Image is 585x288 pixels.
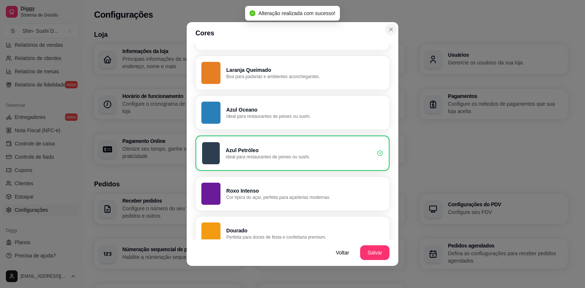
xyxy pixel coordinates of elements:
p: Ideal para restaurantes de peixes ou sushi. [226,154,371,160]
span: Alteração realizada com sucesso! [258,10,335,16]
button: Roxo IntensoCor típica do açaí, perfeita para açaíterias modernas. [195,177,390,211]
p: Roxo Intenso [226,187,384,194]
p: Dourado [226,227,384,234]
button: Close [385,24,397,35]
p: Perfeita para doces de festa e confeitaria premium. [226,234,384,240]
p: Laranja Queimado [226,66,384,74]
p: Azul Petróleo [226,147,371,154]
p: Boa para padarias e ambientes aconchegantes. [226,74,384,80]
header: Cores [187,22,398,44]
button: Azul OceanoIdeal para restaurantes de peixes ou sushi. [195,96,390,130]
button: Laranja QueimadoBoa para padarias e ambientes aconchegantes. [195,56,390,90]
p: Azul Oceano [226,106,384,113]
p: Ideal para restaurantes de peixes ou sushi. [226,113,384,119]
p: Cor típica do açaí, perfeita para açaíterias modernas. [226,194,384,200]
button: Azul PetróleoIdeal para restaurantes de peixes ou sushi. [195,136,390,171]
button: DouradoPerfeita para doces de festa e confeitaria premium. [195,217,390,250]
button: Salvar [360,245,390,260]
button: Voltar [328,245,357,260]
span: check-circle [250,10,255,16]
